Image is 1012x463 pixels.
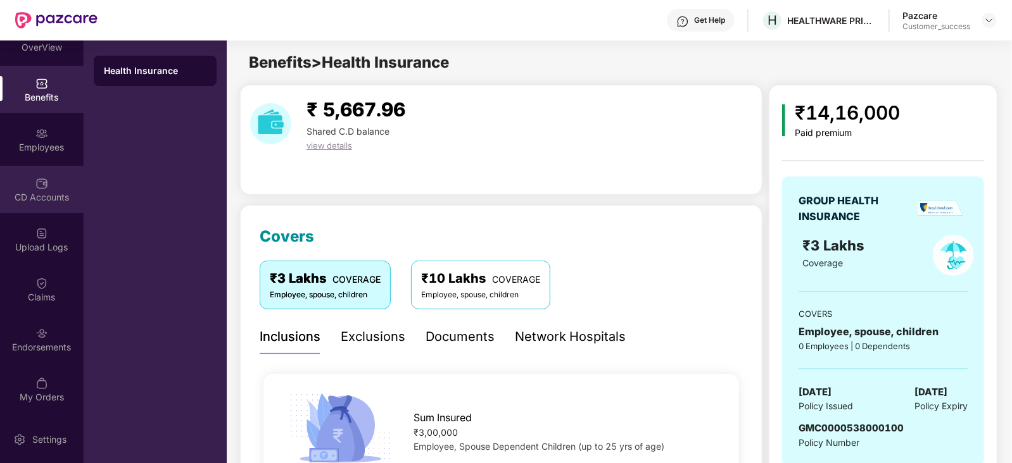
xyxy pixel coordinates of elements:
[787,15,876,27] div: HEALTHWARE PRIVATE LIMITED
[250,103,291,144] img: download
[799,340,968,352] div: 0 Employees | 0 Dependents
[902,22,970,32] div: Customer_success
[918,201,963,216] img: insurerLogo
[421,269,540,288] div: ₹10 Lakhs
[799,399,853,413] span: Policy Issued
[35,77,48,90] img: svg+xml;base64,PHN2ZyBpZD0iQmVuZWZpdHMiIHhtbG5zPSJodHRwOi8vd3d3LnczLm9yZy8yMDAwL3N2ZyIgd2lkdGg9Ij...
[35,377,48,390] img: svg+xml;base64,PHN2ZyBpZD0iTXlfT3JkZXJzIiBkYXRhLW5hbWU9Ik15IE9yZGVycyIgeG1sbnM9Imh0dHA6Ly93d3cudz...
[35,127,48,140] img: svg+xml;base64,PHN2ZyBpZD0iRW1wbG95ZWVzIiB4bWxucz0iaHR0cDovL3d3dy53My5vcmcvMjAwMC9zdmciIHdpZHRoPS...
[802,237,868,254] span: ₹3 Lakhs
[260,327,320,347] div: Inclusions
[421,289,540,301] div: Employee, spouse, children
[15,12,98,28] img: New Pazcare Logo
[35,277,48,290] img: svg+xml;base64,PHN2ZyBpZD0iQ2xhaW0iIHhtbG5zPSJodHRwOi8vd3d3LnczLm9yZy8yMDAwL3N2ZyIgd2lkdGg9IjIwIi...
[249,53,449,71] span: Benefits > Health Insurance
[799,193,909,225] div: GROUP HEALTH INSURANCE
[984,15,994,25] img: svg+xml;base64,PHN2ZyBpZD0iRHJvcGRvd24tMzJ4MzIiIHhtbG5zPSJodHRwOi8vd3d3LnczLm9yZy8yMDAwL3N2ZyIgd2...
[799,307,968,320] div: COVERS
[795,128,901,139] div: Paid premium
[28,433,70,446] div: Settings
[260,227,314,245] span: Covers
[933,235,974,276] img: policyIcon
[35,177,48,190] img: svg+xml;base64,PHN2ZyBpZD0iQ0RfQWNjb3VudHMiIGRhdGEtbmFtZT0iQ0QgQWNjb3VudHMiIHhtbG5zPSJodHRwOi8vd3...
[515,327,626,347] div: Network Hospitals
[914,399,968,413] span: Policy Expiry
[694,15,725,25] div: Get Help
[802,257,843,268] span: Coverage
[35,327,48,340] img: svg+xml;base64,PHN2ZyBpZD0iRW5kb3JzZW1lbnRzIiB4bWxucz0iaHR0cDovL3d3dy53My5vcmcvMjAwMC9zdmciIHdpZH...
[341,327,405,347] div: Exclusions
[795,98,901,128] div: ₹14,16,000
[492,274,540,285] span: COVERAGE
[414,441,665,452] span: Employee, Spouse Dependent Children (up to 25 yrs of age)
[426,327,495,347] div: Documents
[799,385,832,400] span: [DATE]
[307,140,352,151] span: view details
[799,324,968,340] div: Employee, spouse, children
[270,269,381,288] div: ₹3 Lakhs
[104,65,206,77] div: Health Insurance
[35,227,48,240] img: svg+xml;base64,PHN2ZyBpZD0iVXBsb2FkX0xvZ3MiIGRhdGEtbmFtZT0iVXBsb2FkIExvZ3MiIHhtbG5zPSJodHRwOi8vd3...
[332,274,381,285] span: COVERAGE
[902,9,970,22] div: Pazcare
[676,15,689,28] img: svg+xml;base64,PHN2ZyBpZD0iSGVscC0zMngzMiIgeG1sbnM9Imh0dHA6Ly93d3cudzMub3JnLzIwMDAvc3ZnIiB3aWR0aD...
[414,426,718,440] div: ₹3,00,000
[13,433,26,446] img: svg+xml;base64,PHN2ZyBpZD0iU2V0dGluZy0yMHgyMCIgeG1sbnM9Imh0dHA6Ly93d3cudzMub3JnLzIwMDAvc3ZnIiB3aW...
[307,98,405,121] span: ₹ 5,667.96
[799,422,904,434] span: GMC0000538000100
[270,289,381,301] div: Employee, spouse, children
[782,104,785,136] img: icon
[799,437,859,448] span: Policy Number
[768,13,777,28] span: H
[914,385,947,400] span: [DATE]
[414,410,472,426] span: Sum Insured
[307,126,389,137] span: Shared C.D balance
